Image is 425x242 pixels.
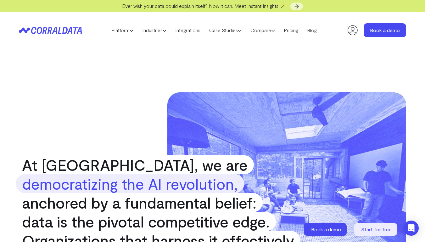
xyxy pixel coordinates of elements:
[279,26,303,35] a: Pricing
[364,23,406,37] a: Book a demo
[354,223,398,236] a: Start for free
[361,226,392,232] span: Start for free
[246,26,279,35] a: Compare
[138,26,171,35] a: Industries
[16,212,276,231] span: data is the pivotal competitive edge.
[16,174,244,193] strong: democratizing the AI revolution,
[16,193,263,212] span: anchored by a fundamental belief:
[404,221,419,236] div: Open Intercom Messenger
[16,155,254,174] span: At [GEOGRAPHIC_DATA], we are
[122,3,286,9] span: Ever wish your data could explain itself? Now it can. Meet Instant Insights 🪄
[303,26,321,35] a: Blog
[311,226,341,232] span: Book a demo
[205,26,246,35] a: Case Studies
[171,26,205,35] a: Integrations
[304,223,348,236] a: Book a demo
[107,26,138,35] a: Platform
